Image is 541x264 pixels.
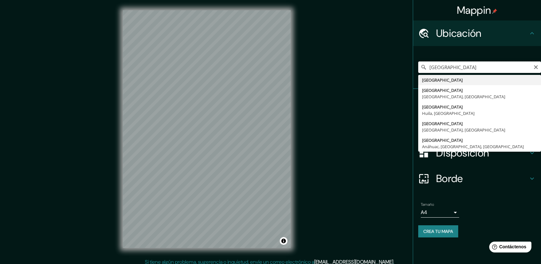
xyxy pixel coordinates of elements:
canvas: Mapa [123,10,291,248]
div: Estilo [413,115,541,140]
button: Crea tu mapa [418,225,458,237]
font: [GEOGRAPHIC_DATA], [GEOGRAPHIC_DATA] [422,127,505,133]
button: Activar o desactivar atribución [280,237,287,245]
div: Disposición [413,140,541,166]
font: Disposición [436,146,489,160]
font: Huila, [GEOGRAPHIC_DATA] [422,110,474,116]
font: [GEOGRAPHIC_DATA] [422,104,463,110]
iframe: Lanzador de widgets de ayuda [484,239,534,257]
font: Borde [436,172,463,185]
font: Anáhuac, [GEOGRAPHIC_DATA], [GEOGRAPHIC_DATA] [422,144,524,149]
font: A4 [421,209,427,216]
font: Mappin [457,4,491,17]
font: Tamaño [421,202,434,207]
button: Claro [533,64,538,70]
input: Elige tu ciudad o zona [418,61,541,73]
div: Patas [413,89,541,115]
div: Ubicación [413,20,541,46]
font: Crea tu mapa [423,228,453,234]
font: [GEOGRAPHIC_DATA] [422,77,463,83]
font: [GEOGRAPHIC_DATA] [422,121,463,126]
div: Borde [413,166,541,191]
font: [GEOGRAPHIC_DATA], [GEOGRAPHIC_DATA] [422,94,505,100]
div: A4 [421,207,459,218]
img: pin-icon.png [492,9,497,14]
font: Ubicación [436,27,482,40]
font: [GEOGRAPHIC_DATA] [422,87,463,93]
font: [GEOGRAPHIC_DATA] [422,137,463,143]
